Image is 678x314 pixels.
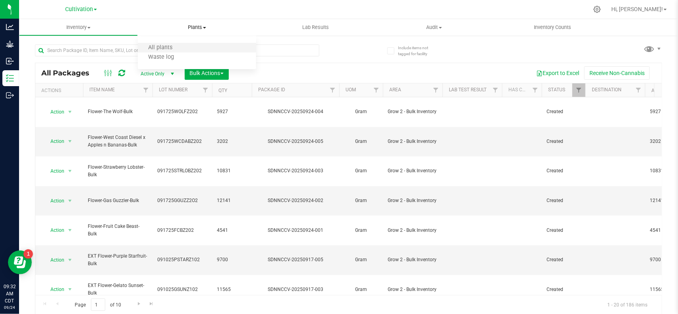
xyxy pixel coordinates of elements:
a: UOM [346,87,356,92]
a: Filter [489,83,502,97]
span: Gram [344,138,378,145]
a: Available [651,88,675,93]
span: 12141 [217,197,247,204]
span: 5927 [217,108,247,116]
span: 091725STRLOBZ202 [157,167,207,175]
a: Inventory Counts [493,19,612,36]
a: Lot Number [159,87,187,92]
span: All plants [138,44,184,51]
a: Audit [375,19,494,36]
span: Created [547,256,581,264]
a: Qty [218,88,227,93]
a: Filter [199,83,212,97]
span: Lab Results [292,24,340,31]
span: select [65,225,75,236]
span: Grow 2 - Bulk Inventory [388,138,438,145]
span: 091725GGUZZ2O2 [157,197,207,204]
span: Action [43,136,65,147]
a: Inventory [19,19,138,36]
span: Grow 2 - Bulk Inventory [388,197,438,204]
p: 09:32 AM CDT [4,283,15,304]
span: Action [43,225,65,236]
iframe: Resource center [8,250,32,274]
span: Created [547,197,581,204]
span: Flower-The Wolf-Bulk [88,108,148,116]
span: Action [43,195,65,206]
a: Filter [370,83,383,97]
span: 1 - 20 of 186 items [601,299,654,310]
span: select [65,254,75,266]
div: SDNNCCV-20250917-003 [251,286,340,293]
a: Lab Results [256,19,375,36]
span: Action [43,284,65,295]
span: Page of 10 [68,299,128,311]
a: Filter [139,83,153,97]
a: Plants All plants Waste log [138,19,257,36]
span: select [65,284,75,295]
a: Filter [572,83,585,97]
inline-svg: Inbound [6,57,14,65]
span: Inventory [19,24,137,31]
span: Audit [375,24,493,31]
button: Export to Excel [531,66,584,80]
inline-svg: Inventory [6,74,14,82]
a: Area [389,87,401,92]
span: 091725WCDABZ202 [157,138,207,145]
span: Grow 2 - Bulk Inventory [388,227,438,234]
span: Grow 2 - Bulk Inventory [388,167,438,175]
span: Hi, [PERSON_NAME]! [611,6,663,12]
span: Flower-Fruit Cake Beast-Bulk [88,223,148,238]
div: Manage settings [592,6,602,13]
th: Has COA [502,83,542,97]
p: 09/24 [4,304,15,310]
span: 091725FCBZ202 [157,227,207,234]
inline-svg: Grow [6,40,14,48]
span: Action [43,166,65,177]
a: Go to the last page [146,299,157,309]
span: 10831 [217,167,247,175]
button: Receive Non-Cannabis [584,66,650,80]
a: Filter [429,83,442,97]
span: Gram [344,286,378,293]
a: Status [548,87,565,92]
span: Waste log [138,54,185,61]
span: 9700 [217,256,247,264]
span: 3202 [217,138,247,145]
span: EXT Flower-Purple Starfruit-Bulk [88,252,148,268]
span: select [65,195,75,206]
span: Include items not tagged for facility [398,45,438,57]
a: Item Name [89,87,115,92]
span: EXT Flower-Gelato Sunset-Bulk [88,282,148,297]
a: Filter [529,83,542,97]
span: Created [547,286,581,293]
a: Filter [326,83,339,97]
span: Created [547,108,581,116]
span: 091025PSTARZ102 [157,256,207,264]
span: All Packages [41,69,97,77]
span: Created [547,167,581,175]
span: select [65,106,75,118]
span: 091725WOLFZ202 [157,108,207,116]
span: Flower-West Coast Diesel x Apples n Bananas-Bulk [88,134,148,149]
iframe: Resource center unread badge [23,249,33,259]
div: SDNNCCV-20250924-004 [251,108,340,116]
span: Gram [344,197,378,204]
span: Gram [344,256,378,264]
span: Grow 2 - Bulk Inventory [388,108,438,116]
span: Gram [344,227,378,234]
span: Cultivation [65,6,93,13]
a: Destination [592,87,622,92]
span: Flower-Strawberry Lobster-Bulk [88,164,148,179]
span: select [65,166,75,177]
div: Actions [41,88,80,93]
span: Flower-Gas Guzzler-Bulk [88,197,148,204]
span: Grow 2 - Bulk Inventory [388,256,438,264]
div: SDNNCCV-20250924-002 [251,197,340,204]
inline-svg: Outbound [6,91,14,99]
span: Created [547,227,581,234]
span: select [65,136,75,147]
span: Gram [344,108,378,116]
span: 091025GSUNZ102 [157,286,207,293]
span: Action [43,106,65,118]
